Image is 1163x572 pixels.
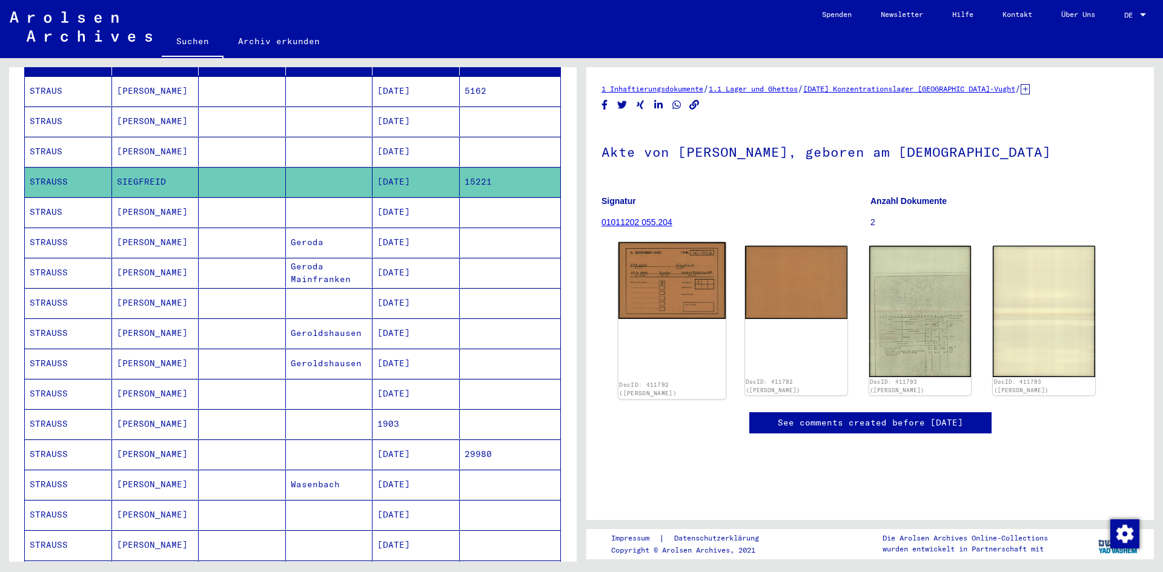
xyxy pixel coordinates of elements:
[112,318,199,348] mat-cell: [PERSON_NAME]
[618,242,726,319] img: 001.jpg
[611,545,774,556] p: Copyright © Arolsen Archives, 2021
[25,470,112,499] mat-cell: STRAUSS
[709,84,798,93] a: 1.1 Lager und Ghettos
[1110,519,1139,548] img: Zustimmung ändern
[373,167,460,197] mat-cell: [DATE]
[373,228,460,257] mat-cell: [DATE]
[870,196,947,206] b: Anzahl Dokumente
[286,318,373,348] mat-cell: Geroldshausen
[25,167,112,197] mat-cell: STRAUSS
[112,379,199,409] mat-cell: [PERSON_NAME]
[778,416,963,429] a: See comments created before [DATE]
[598,97,611,113] button: Share on Facebook
[870,216,1139,229] p: 2
[224,27,334,56] a: Archiv erkunden
[373,349,460,378] mat-cell: [DATE]
[25,137,112,166] mat-cell: STRAUS
[373,318,460,348] mat-cell: [DATE]
[373,288,460,318] mat-cell: [DATE]
[460,439,561,469] mat-cell: 29980
[601,84,703,93] a: 1 Inhaftierungsdokumente
[798,83,803,94] span: /
[286,228,373,257] mat-cell: Geroda
[373,379,460,409] mat-cell: [DATE]
[994,378,1049,393] a: DocID: 411793 ([PERSON_NAME])
[112,107,199,136] mat-cell: [PERSON_NAME]
[803,84,1015,93] a: [DATE] Konzentrationslager [GEOGRAPHIC_DATA]-Vught
[601,196,636,206] b: Signatur
[870,378,924,393] a: DocID: 411793 ([PERSON_NAME])
[25,439,112,469] mat-cell: STRAUSS
[112,439,199,469] mat-cell: [PERSON_NAME]
[112,288,199,318] mat-cell: [PERSON_NAME]
[611,532,774,545] div: |
[112,500,199,530] mat-cell: [PERSON_NAME]
[373,197,460,227] mat-cell: [DATE]
[373,439,460,469] mat-cell: [DATE]
[601,124,1139,177] h1: Akte von [PERSON_NAME], geboren am [DEMOGRAPHIC_DATA]
[112,228,199,257] mat-cell: [PERSON_NAME]
[112,349,199,378] mat-cell: [PERSON_NAME]
[25,107,112,136] mat-cell: STRAUS
[373,530,460,560] mat-cell: [DATE]
[25,318,112,348] mat-cell: STRAUSS
[112,409,199,439] mat-cell: [PERSON_NAME]
[286,258,373,288] mat-cell: Geroda Mainfranken
[619,381,677,397] a: DocID: 411792 ([PERSON_NAME])
[373,470,460,499] mat-cell: [DATE]
[112,167,199,197] mat-cell: SIEGFREID
[162,27,224,58] a: Suchen
[671,97,683,113] button: Share on WhatsApp
[25,349,112,378] mat-cell: STRAUSS
[1124,11,1138,19] span: DE
[746,378,800,393] a: DocID: 411792 ([PERSON_NAME])
[1096,528,1141,559] img: yv_logo.png
[373,409,460,439] mat-cell: 1903
[25,258,112,288] mat-cell: STRAUSS
[745,246,847,319] img: 002.jpg
[112,137,199,166] mat-cell: [PERSON_NAME]
[611,532,659,545] a: Impressum
[112,197,199,227] mat-cell: [PERSON_NAME]
[373,258,460,288] mat-cell: [DATE]
[25,288,112,318] mat-cell: STRAUSS
[373,500,460,530] mat-cell: [DATE]
[993,246,1095,376] img: 002.jpg
[25,76,112,106] mat-cell: STRAUS
[112,76,199,106] mat-cell: [PERSON_NAME]
[10,12,152,42] img: Arolsen_neg.svg
[883,533,1048,544] p: Die Arolsen Archives Online-Collections
[1110,519,1139,548] div: Zustimmung ändern
[25,379,112,409] mat-cell: STRAUSS
[652,97,665,113] button: Share on LinkedIn
[664,532,774,545] a: Datenschutzerklärung
[112,470,199,499] mat-cell: [PERSON_NAME]
[25,197,112,227] mat-cell: STRAUS
[688,97,701,113] button: Copy link
[703,83,709,94] span: /
[634,97,647,113] button: Share on Xing
[601,217,672,227] a: 01011202 055.204
[869,246,972,376] img: 001.jpg
[373,76,460,106] mat-cell: [DATE]
[1015,83,1021,94] span: /
[616,97,629,113] button: Share on Twitter
[460,76,561,106] mat-cell: 5162
[286,470,373,499] mat-cell: Wasenbach
[25,409,112,439] mat-cell: STRAUSS
[25,530,112,560] mat-cell: STRAUSS
[460,167,561,197] mat-cell: 15221
[25,228,112,257] mat-cell: STRAUSS
[373,137,460,166] mat-cell: [DATE]
[25,500,112,530] mat-cell: STRAUSS
[883,544,1048,554] p: wurden entwickelt in Partnerschaft mit
[112,530,199,560] mat-cell: [PERSON_NAME]
[112,258,199,288] mat-cell: [PERSON_NAME]
[286,349,373,378] mat-cell: Geroldshausen
[373,107,460,136] mat-cell: [DATE]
